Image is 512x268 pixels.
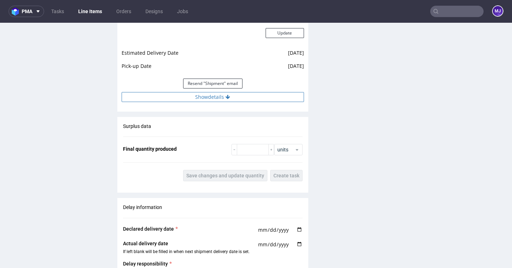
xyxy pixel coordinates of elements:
[123,182,162,187] span: Delay information
[173,6,192,17] a: Jobs
[74,6,106,17] a: Line Items
[9,6,44,17] button: pma
[277,123,295,130] span: units
[123,218,168,224] span: Actual delivery date
[123,123,177,129] span: Final quantity produced
[123,101,151,106] span: Surplus data
[122,39,211,52] td: Pick-up Date
[112,6,135,17] a: Orders
[123,238,168,244] span: Delay responsibility
[22,9,32,14] span: pma
[141,6,167,17] a: Designs
[211,39,304,52] td: [DATE]
[12,7,22,16] img: logo
[123,226,250,232] span: If left blank will be filled in when next shipment delivery date is set.
[47,6,68,17] a: Tasks
[122,26,211,39] td: Estimated Delivery Date
[266,5,304,15] button: Update
[122,69,304,79] button: Showdetails
[123,203,174,209] span: Declared delivery date
[183,56,242,66] button: Resend "Shipment" email
[493,6,503,16] figcaption: MJ
[211,26,304,39] td: [DATE]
